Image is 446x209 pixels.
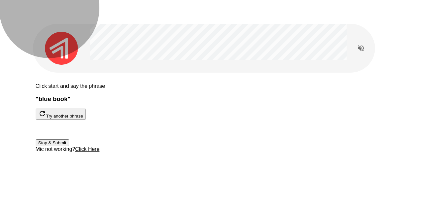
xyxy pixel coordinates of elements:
img: applaudo_avatar.png [45,32,78,65]
button: Read questions aloud [354,42,367,55]
span: Mic not working? [36,146,75,152]
u: Click Here [75,146,100,152]
button: Try another phrase [36,109,86,120]
p: Click start and say the phrase [36,83,411,89]
button: Stop & Submit [36,139,69,146]
h3: " blue book " [36,95,411,103]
